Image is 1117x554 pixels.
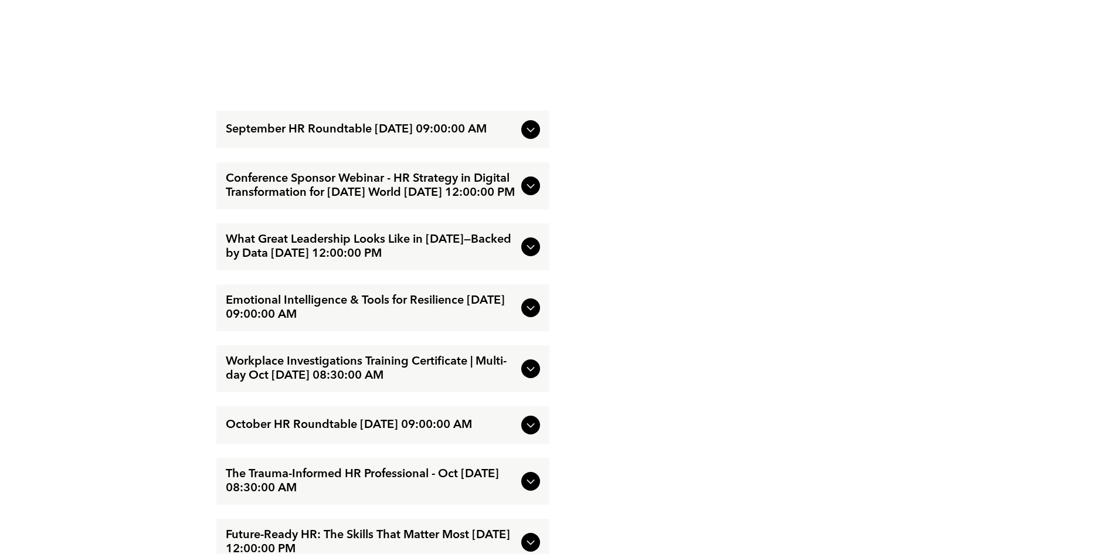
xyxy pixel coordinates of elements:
span: Emotional Intelligence & Tools for Resilience [DATE] 09:00:00 AM [226,294,517,322]
span: The Trauma-Informed HR Professional - Oct [DATE] 08:30:00 AM [226,467,517,495]
span: What Great Leadership Looks Like in [DATE]—Backed by Data [DATE] 12:00:00 PM [226,233,517,261]
span: October HR Roundtable [DATE] 09:00:00 AM [226,418,517,432]
span: Conference Sponsor Webinar - HR Strategy in Digital Transformation for [DATE] World [DATE] 12:00:... [226,172,517,200]
span: September HR Roundtable [DATE] 09:00:00 AM [226,123,517,137]
span: Workplace Investigations Training Certificate | Multi-day Oct [DATE] 08:30:00 AM [226,355,517,383]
